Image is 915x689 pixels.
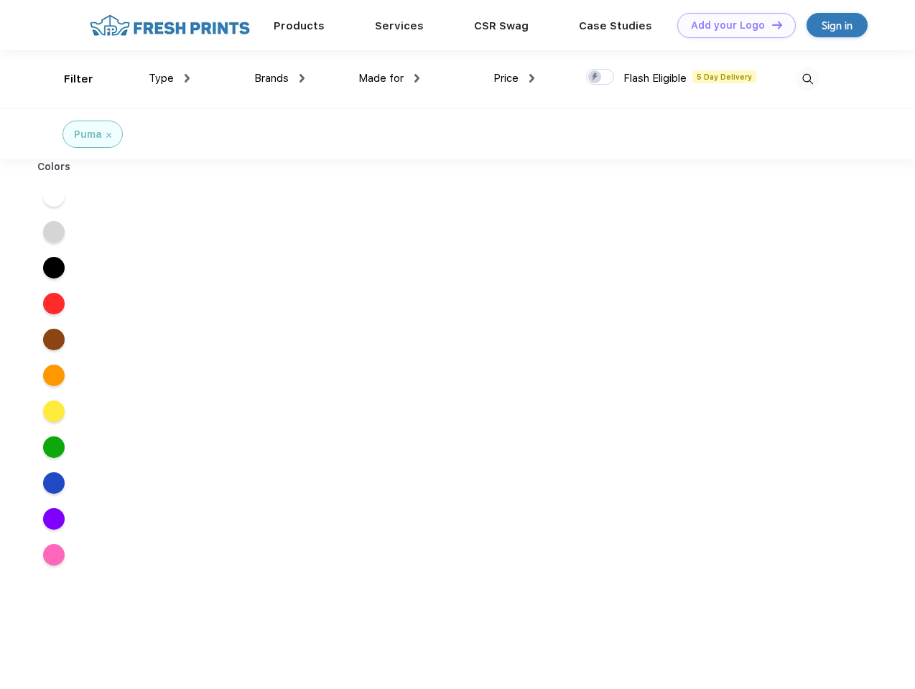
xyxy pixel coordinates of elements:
[74,127,102,142] div: Puma
[254,72,289,85] span: Brands
[85,13,254,38] img: fo%20logo%202.webp
[691,19,765,32] div: Add your Logo
[807,13,868,37] a: Sign in
[474,19,529,32] a: CSR Swag
[796,67,819,91] img: desktop_search.svg
[493,72,519,85] span: Price
[64,71,93,88] div: Filter
[692,70,756,83] span: 5 Day Delivery
[772,21,782,29] img: DT
[375,19,424,32] a: Services
[822,17,853,34] div: Sign in
[299,74,305,83] img: dropdown.png
[27,159,82,174] div: Colors
[414,74,419,83] img: dropdown.png
[529,74,534,83] img: dropdown.png
[623,72,687,85] span: Flash Eligible
[358,72,404,85] span: Made for
[274,19,325,32] a: Products
[106,133,111,138] img: filter_cancel.svg
[185,74,190,83] img: dropdown.png
[149,72,174,85] span: Type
